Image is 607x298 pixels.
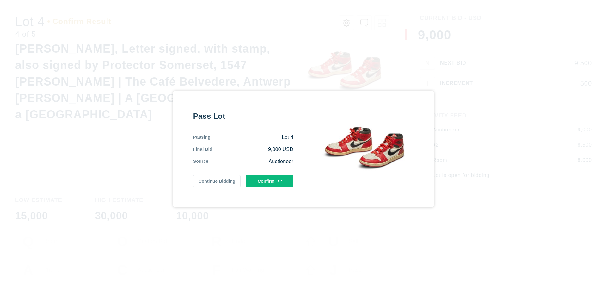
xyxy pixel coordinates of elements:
[246,175,293,187] button: Confirm
[193,111,293,121] div: Pass Lot
[193,175,241,187] button: Continue Bidding
[193,146,212,153] div: Final Bid
[212,146,293,153] div: 9,000 USD
[193,134,211,141] div: Passing
[193,158,209,165] div: Source
[211,134,293,141] div: Lot 4
[208,158,293,165] div: Auctioneer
